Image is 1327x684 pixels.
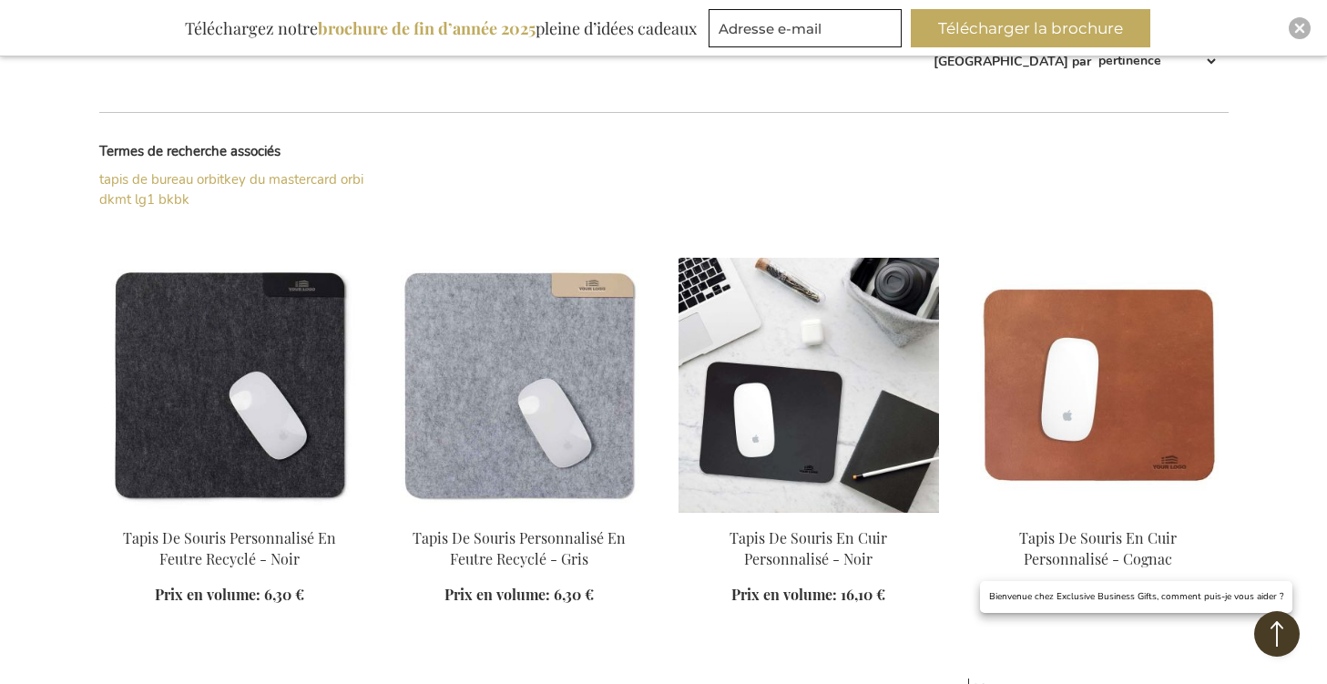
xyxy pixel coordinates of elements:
a: Tapis De Souris En Cuir Personnalisé - Cognac [1019,528,1177,568]
label: [GEOGRAPHIC_DATA] par [934,52,1091,69]
a: Personalised Recycled Felt Mouse Pad - Grey [389,505,649,523]
a: tapis de bureau orbitkey du mastercard orbi dkmt lg1 bkbk [99,170,363,208]
a: Personalised Recycled Felt Mouse Pad - Black [99,505,360,523]
a: Prix en volume: 6,30 € [444,585,594,606]
img: Leather Mouse Pad - Cognac [968,258,1229,513]
div: Close [1289,17,1311,39]
img: Personalised Recycled Felt Mouse Pad - Grey [389,258,649,513]
div: Téléchargez notre pleine d’idées cadeaux [177,9,705,47]
span: Prix en volume: [444,585,550,604]
span: 6,30 € [264,585,304,604]
span: Prix en volume: [155,585,260,604]
form: marketing offers and promotions [709,9,907,53]
img: Personalised Recycled Felt Mouse Pad - Black [99,258,360,513]
img: Tapis De Souris En Cuir Personnalisé - Noir [679,258,939,513]
input: Adresse e-mail [709,9,902,47]
span: 6,30 € [554,585,594,604]
a: Tapis De Souris Personnalisé En Feutre Recyclé - Gris [413,528,626,568]
a: Leather Mouse Pad - Cognac [968,505,1229,523]
a: Tapis De Souris Personnalisé En Feutre Recyclé - Noir [123,528,336,568]
b: brochure de fin d’année 2025 [318,17,536,39]
a: Personalised Leather Mouse Pad - Black [679,505,939,523]
a: Prix en volume: 6,30 € [155,585,304,606]
button: Télécharger la brochure [911,9,1150,47]
dt: Termes de recherche associés [99,142,382,161]
img: Close [1294,23,1305,34]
